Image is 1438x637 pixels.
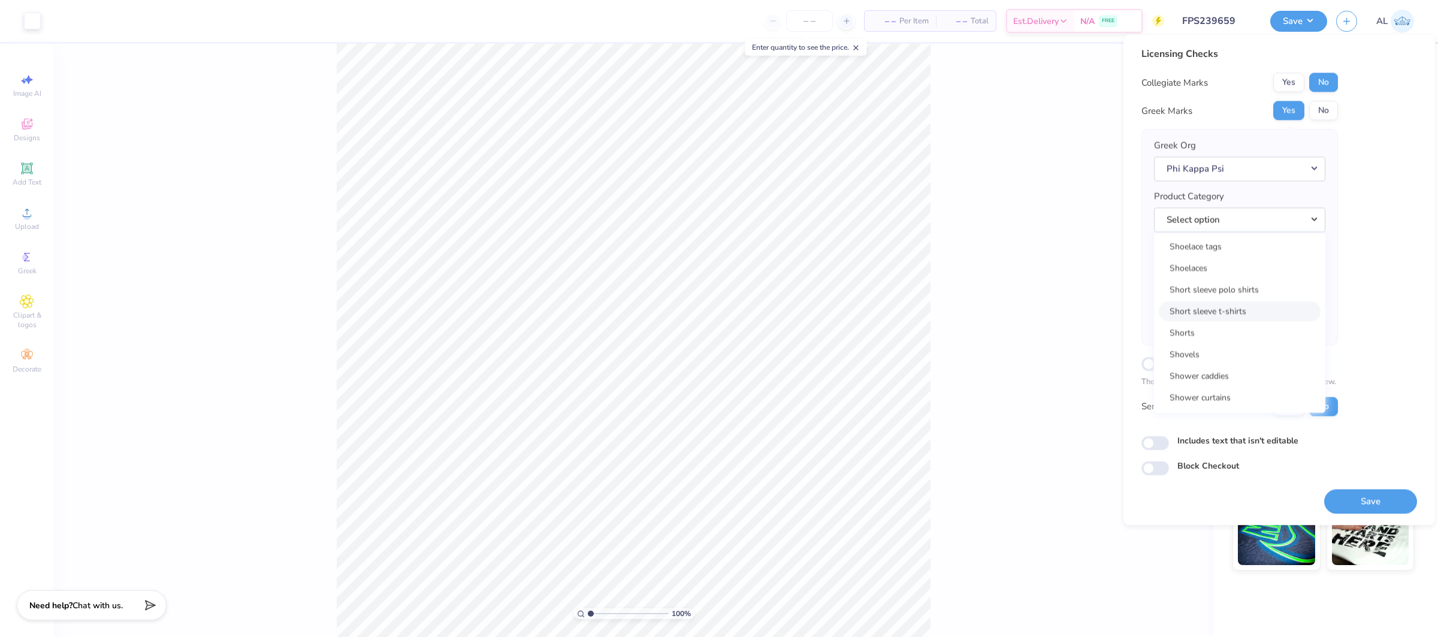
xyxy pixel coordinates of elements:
span: FREE [1102,17,1114,25]
span: Total [971,15,989,28]
span: Designs [14,133,40,143]
div: Licensing Checks [1141,47,1338,61]
input: Untitled Design [1173,9,1261,33]
a: Shovels [1159,345,1321,364]
a: Shorts [1159,323,1321,343]
strong: Need help? [29,600,72,611]
span: Per Item [899,15,929,28]
button: Save [1324,489,1417,514]
img: Glow in the Dark Ink [1238,505,1315,565]
span: Greek [18,266,37,276]
label: Greek Org [1154,139,1196,153]
span: Chat with us. [72,600,123,611]
span: Upload [15,222,39,231]
button: Phi Kappa Psi [1154,156,1325,181]
label: Block Checkout [1177,459,1239,472]
span: N/A [1080,15,1095,28]
span: Est. Delivery [1013,15,1059,28]
button: Yes [1273,101,1304,120]
button: No [1309,397,1338,416]
p: The changes are too minor to warrant an Affinity review. [1141,376,1338,388]
div: Collegiate Marks [1141,76,1208,89]
button: No [1309,73,1338,92]
a: Shoelace tags [1159,237,1321,256]
button: No [1309,101,1338,120]
button: Yes [1273,73,1304,92]
span: Add Text [13,177,41,187]
a: Shower caddies [1159,366,1321,386]
button: Save [1270,11,1327,32]
div: Send a Copy to Client [1141,400,1228,413]
span: AL [1376,14,1388,28]
img: Angela Legaspi [1391,10,1414,33]
span: 100 % [672,608,691,619]
a: Short sleeve polo shirts [1159,280,1321,300]
span: Image AI [13,89,41,98]
a: Shoelaces [1159,258,1321,278]
img: Water based Ink [1332,505,1409,565]
label: Includes text that isn't editable [1177,434,1298,446]
div: Greek Marks [1141,104,1192,117]
label: Product Category [1154,190,1224,204]
a: Side chairs [1159,409,1321,429]
button: Yes [1273,397,1304,416]
input: – – [786,10,833,32]
a: Short sleeve t-shirts [1159,301,1321,321]
a: Shower curtains [1159,388,1321,407]
span: Decorate [13,364,41,374]
span: – – [872,15,896,28]
div: Enter quantity to see the price. [745,39,867,56]
a: AL [1376,10,1414,33]
span: Clipart & logos [6,310,48,330]
button: Select option [1154,207,1325,232]
div: Select option [1154,233,1325,413]
span: – – [943,15,967,28]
